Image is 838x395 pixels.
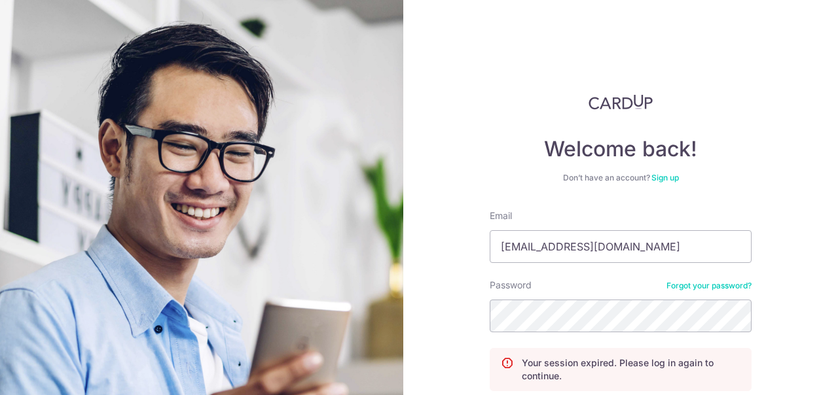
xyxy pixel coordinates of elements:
a: Sign up [651,173,679,182]
img: CardUp Logo [589,94,653,110]
a: Forgot your password? [666,281,752,291]
h4: Welcome back! [490,136,752,162]
label: Password [490,279,532,292]
label: Email [490,209,512,222]
div: Don’t have an account? [490,173,752,183]
input: Enter your Email [490,230,752,263]
p: Your session expired. Please log in again to continue. [522,356,740,383]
